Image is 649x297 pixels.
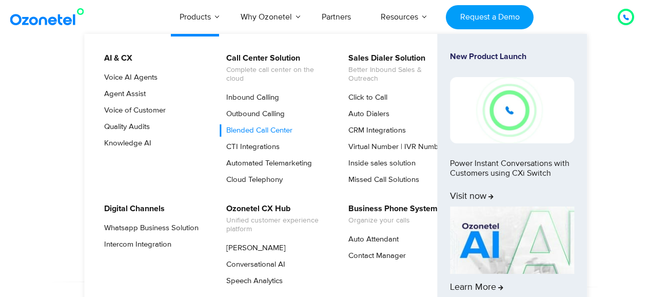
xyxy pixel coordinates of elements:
[450,282,503,293] span: Learn More
[342,52,451,85] a: Sales Dialer SolutionBetter Inbound Sales & Outreach
[97,238,173,251] a: Intercom Integration
[97,121,151,133] a: Quality Audits
[220,258,287,271] a: Conversational AI
[342,233,400,246] a: Auto Attendant
[40,142,609,153] div: Turn every conversation into a growth engine for your enterprise.
[220,141,281,153] a: CTI Integrations
[342,202,439,227] a: Business Phone SystemOrganize your calls
[220,202,329,235] a: Ozonetel CX HubUnified customer experience platform
[220,52,329,85] a: Call Center SolutionComplete call center on the cloud
[97,137,153,150] a: Knowledge AI
[220,91,281,104] a: Inbound Calling
[450,191,494,202] span: Visit now
[446,5,534,29] a: Request a Demo
[97,222,200,234] a: Whatsapp Business Solution
[342,108,391,120] a: Auto Dialers
[40,92,609,141] div: Customer Experiences
[348,66,449,83] span: Better Inbound Sales & Outreach
[40,65,609,98] div: Orchestrate Intelligent
[220,174,284,186] a: Cloud Telephony
[97,202,166,215] a: Digital Channels
[450,207,574,293] a: Learn More
[97,52,134,65] a: AI & CX
[342,174,421,186] a: Missed Call Solutions
[342,250,407,262] a: Contact Manager
[226,66,327,83] span: Complete call center on the cloud
[226,216,327,234] span: Unified customer experience platform
[220,275,284,287] a: Speech Analytics
[450,207,574,274] img: AI
[342,141,447,153] a: Virtual Number | IVR Number
[220,108,286,120] a: Outbound Calling
[342,157,417,170] a: Inside sales solution
[450,52,574,202] a: New Product LaunchPower Instant Conversations with Customers using CXi SwitchVisit now
[342,91,389,104] a: Click to Call
[97,71,159,84] a: Voice AI Agents
[220,242,287,254] a: [PERSON_NAME]
[97,88,147,100] a: Agent Assist
[220,124,294,137] a: Blended Call Center
[97,104,167,117] a: Voice of Customer
[450,77,574,143] img: New-Project-17.png
[220,157,313,170] a: Automated Telemarketing
[348,216,438,225] span: Organize your calls
[342,124,407,137] a: CRM Integrations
